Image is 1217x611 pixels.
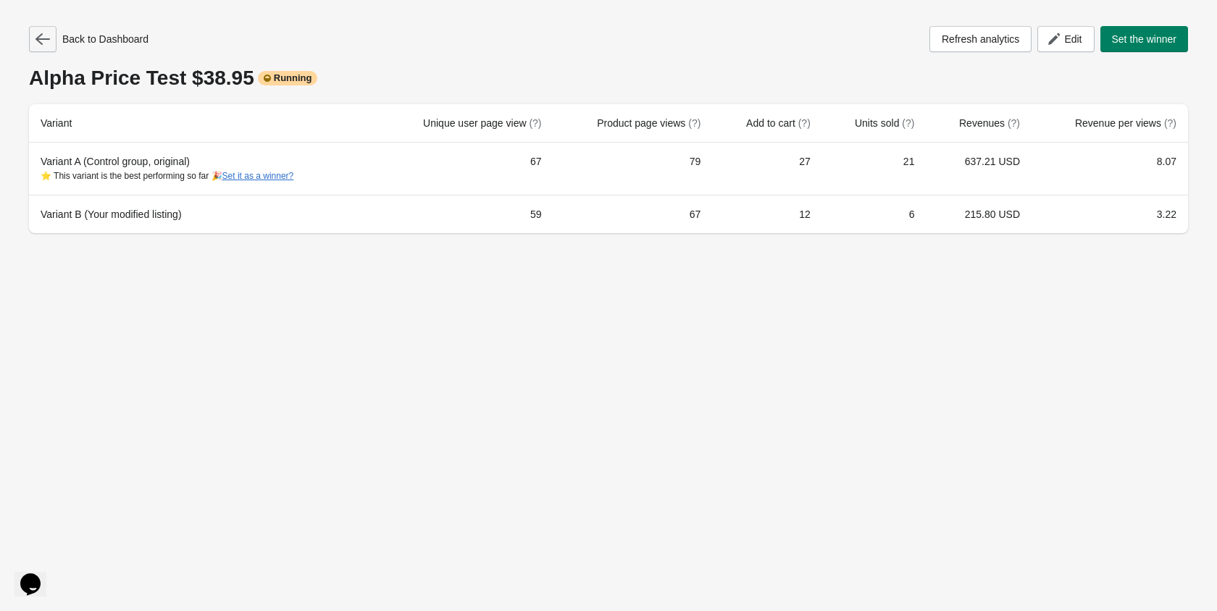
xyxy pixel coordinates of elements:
[1032,195,1188,233] td: 3.22
[29,67,1188,90] div: Alpha Price Test $38.95
[41,154,364,183] div: Variant A (Control group, original)
[822,195,927,233] td: 6
[712,143,821,195] td: 27
[1075,117,1176,129] span: Revenue per views
[1164,117,1176,129] span: (?)
[798,117,811,129] span: (?)
[1032,143,1188,195] td: 8.07
[1064,33,1082,45] span: Edit
[746,117,811,129] span: Add to cart
[926,143,1032,195] td: 637.21 USD
[375,143,553,195] td: 67
[942,33,1019,45] span: Refresh analytics
[553,143,713,195] td: 79
[597,117,700,129] span: Product page views
[41,207,364,222] div: Variant B (Your modified listing)
[902,117,914,129] span: (?)
[712,195,821,233] td: 12
[1100,26,1189,52] button: Set the winner
[29,26,149,52] div: Back to Dashboard
[959,117,1020,129] span: Revenues
[929,26,1032,52] button: Refresh analytics
[855,117,914,129] span: Units sold
[926,195,1032,233] td: 215.80 USD
[375,195,553,233] td: 59
[41,169,364,183] div: ⭐ This variant is the best performing so far 🎉
[822,143,927,195] td: 21
[529,117,541,129] span: (?)
[1037,26,1094,52] button: Edit
[688,117,700,129] span: (?)
[14,553,61,597] iframe: chat widget
[553,195,713,233] td: 67
[29,104,375,143] th: Variant
[1112,33,1177,45] span: Set the winner
[258,71,318,85] div: Running
[1008,117,1020,129] span: (?)
[423,117,541,129] span: Unique user page view
[222,171,294,181] button: Set it as a winner?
